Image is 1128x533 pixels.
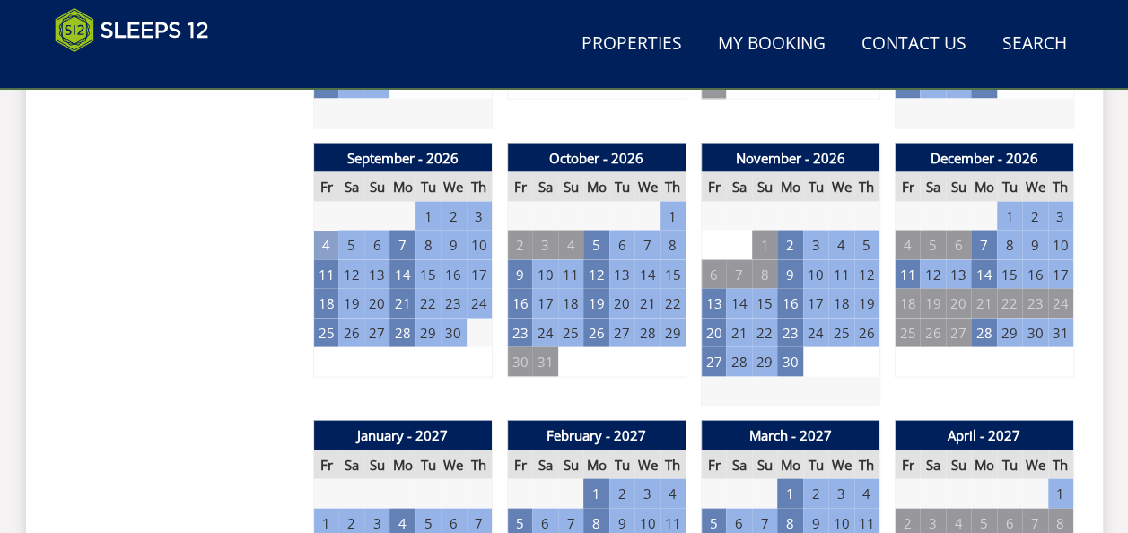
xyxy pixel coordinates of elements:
[997,450,1022,479] th: Tu
[711,24,833,65] a: My Booking
[415,318,441,347] td: 29
[583,171,608,201] th: Mo
[701,259,726,289] td: 6
[441,288,466,318] td: 23
[1048,318,1073,347] td: 31
[854,230,879,259] td: 5
[777,171,802,201] th: Mo
[726,171,751,201] th: Sa
[946,288,971,318] td: 20
[752,288,777,318] td: 15
[415,230,441,259] td: 8
[507,346,532,376] td: 30
[997,201,1022,231] td: 1
[558,171,583,201] th: Su
[1048,171,1073,201] th: Th
[364,171,389,201] th: Su
[441,450,466,479] th: We
[1048,230,1073,259] td: 10
[752,230,777,259] td: 1
[46,63,234,78] iframe: Customer reviews powered by Trustpilot
[660,230,686,259] td: 8
[997,171,1022,201] th: Tu
[1048,259,1073,289] td: 17
[583,478,608,508] td: 1
[895,420,1073,450] th: April - 2027
[660,450,686,479] th: Th
[364,288,389,318] td: 20
[532,318,557,347] td: 24
[995,24,1074,65] a: Search
[558,450,583,479] th: Su
[364,318,389,347] td: 27
[726,318,751,347] td: 21
[338,259,363,289] td: 12
[752,318,777,347] td: 22
[1022,450,1047,479] th: We
[583,259,608,289] td: 12
[338,171,363,201] th: Sa
[997,318,1022,347] td: 29
[441,230,466,259] td: 9
[313,143,492,172] th: September - 2026
[558,318,583,347] td: 25
[946,318,971,347] td: 27
[532,230,557,259] td: 3
[854,24,974,65] a: Contact Us
[338,230,363,259] td: 5
[854,259,879,289] td: 12
[997,230,1022,259] td: 8
[532,171,557,201] th: Sa
[895,288,920,318] td: 18
[777,288,802,318] td: 16
[854,478,879,508] td: 4
[752,259,777,289] td: 8
[415,171,441,201] th: Tu
[389,171,415,201] th: Mo
[971,288,996,318] td: 21
[532,450,557,479] th: Sa
[803,450,828,479] th: Tu
[441,201,466,231] td: 2
[634,288,660,318] td: 21
[558,259,583,289] td: 11
[415,450,441,479] th: Tu
[583,318,608,347] td: 26
[313,450,338,479] th: Fr
[803,230,828,259] td: 3
[854,318,879,347] td: 26
[313,230,338,259] td: 4
[920,318,945,347] td: 26
[55,7,209,52] img: Sleeps 12
[777,259,802,289] td: 9
[634,450,660,479] th: We
[467,201,492,231] td: 3
[726,450,751,479] th: Sa
[1022,171,1047,201] th: We
[895,171,920,201] th: Fr
[895,259,920,289] td: 11
[634,230,660,259] td: 7
[507,450,532,479] th: Fr
[701,318,726,347] td: 20
[467,450,492,479] th: Th
[609,450,634,479] th: Tu
[701,420,879,450] th: March - 2027
[507,288,532,318] td: 16
[854,450,879,479] th: Th
[660,478,686,508] td: 4
[752,450,777,479] th: Su
[895,318,920,347] td: 25
[389,230,415,259] td: 7
[971,230,996,259] td: 7
[1048,478,1073,508] td: 1
[313,318,338,347] td: 25
[634,259,660,289] td: 14
[701,346,726,376] td: 27
[946,450,971,479] th: Su
[701,171,726,201] th: Fr
[558,288,583,318] td: 18
[338,288,363,318] td: 19
[803,171,828,201] th: Tu
[1022,230,1047,259] td: 9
